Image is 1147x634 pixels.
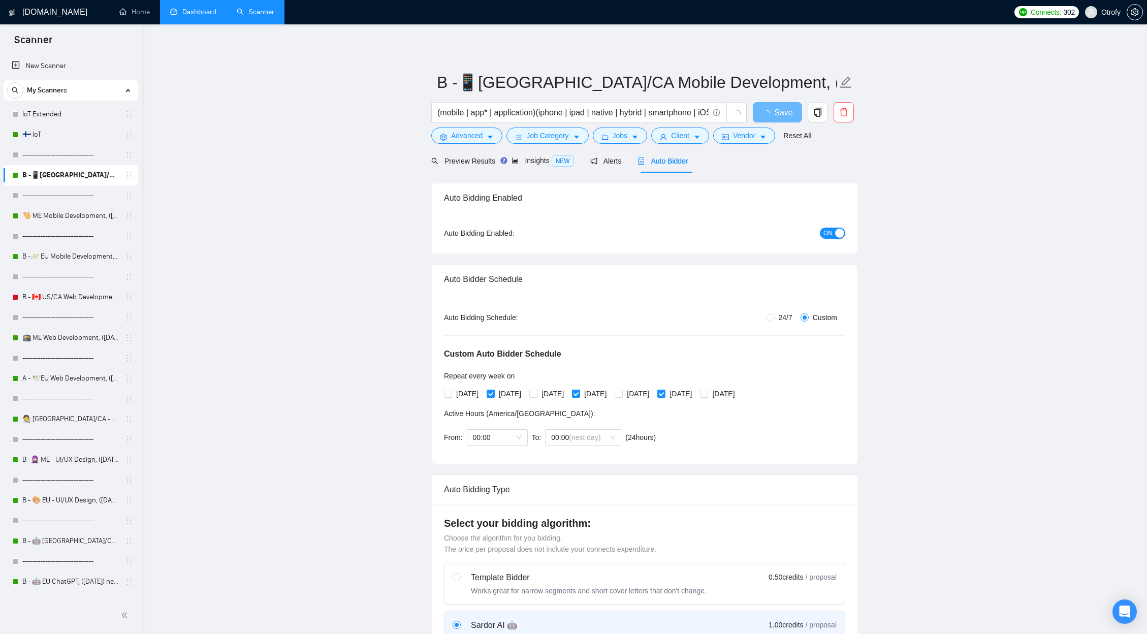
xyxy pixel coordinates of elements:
[22,511,119,531] a: ----------------------------
[471,586,707,596] div: Works great for narrow segments and short cover letters that don't change.
[125,131,133,139] span: holder
[125,476,133,484] span: holder
[762,110,774,118] span: loading
[125,456,133,464] span: holder
[671,130,689,141] span: Client
[444,348,561,360] h5: Custom Auto Bidder Schedule
[125,578,133,586] span: holder
[569,433,600,441] span: (next day)
[437,70,837,95] input: Scanner name...
[125,232,133,240] span: holder
[125,517,133,525] span: holder
[809,312,841,323] span: Custom
[806,620,837,630] span: / proposal
[170,8,216,16] a: dashboardDashboard
[22,246,119,267] a: B -🪐 EU Mobile Development, ([DATE])
[631,133,639,141] span: caret-down
[552,155,574,167] span: NEW
[22,307,119,328] a: ----------------------------
[1127,8,1142,16] span: setting
[487,133,494,141] span: caret-down
[601,133,609,141] span: folder
[808,102,828,122] button: copy
[1088,9,1095,16] span: user
[125,151,133,159] span: holder
[22,572,119,592] a: B - 🤖 EU ChatGPT, ([DATE]) new text
[22,470,119,490] a: ----------------------------
[451,130,483,141] span: Advanced
[733,130,755,141] span: Vendor
[6,33,60,54] span: Scanner
[444,475,845,504] div: Auto Bidding Type
[473,430,522,445] span: 00:00
[444,372,515,380] span: Repeat every week on
[613,130,628,141] span: Jobs
[638,157,688,165] span: Auto Bidder
[1127,8,1143,16] a: setting
[1031,7,1061,18] span: Connects:
[22,287,119,307] a: B - 🇨🇦 US/CA Web Development, ([DATE])
[722,133,729,141] span: idcard
[22,267,119,287] a: ----------------------------
[22,490,119,511] a: B - 🎨 EU - UI/UX Design, ([DATE]) new text
[526,130,568,141] span: Job Category
[431,157,438,165] span: search
[125,110,133,118] span: holder
[22,389,119,409] a: ----------------------------
[573,133,580,141] span: caret-down
[774,106,792,119] span: Save
[440,133,447,141] span: setting
[119,8,150,16] a: homeHome
[623,388,653,399] span: [DATE]
[125,252,133,261] span: holder
[125,334,133,342] span: holder
[22,348,119,368] a: ----------------------------
[783,130,811,141] a: Reset All
[125,293,133,301] span: holder
[444,516,845,530] h4: Select your bidding algorithm:
[121,610,131,620] span: double-left
[808,108,827,117] span: copy
[834,108,853,117] span: delete
[27,80,67,101] span: My Scanners
[4,80,138,592] li: My Scanners
[125,171,133,179] span: holder
[22,368,119,389] a: A - 🕊️EU Web Development, ([DATE]), portfolio
[22,328,119,348] a: 🕋 ME Web Development, ([DATE])
[693,133,700,141] span: caret-down
[444,265,845,294] div: Auto Bidder Schedule
[9,5,16,21] img: logo
[444,534,656,553] span: Choose the algorithm for you bidding. The price per proposal does not include your connects expen...
[753,102,802,122] button: Save
[22,531,119,551] a: B - 🤖 [GEOGRAPHIC_DATA]/CA ChatGPT, ([DATE]) new text
[537,388,568,399] span: [DATE]
[1019,8,1027,16] img: upwork-logo.png
[769,572,803,583] span: 0.50 credits
[506,128,588,144] button: barsJob Categorycaret-down
[431,128,502,144] button: settingAdvancedcaret-down
[638,157,645,165] span: robot
[125,395,133,403] span: holder
[444,228,578,239] div: Auto Bidding Enabled:
[512,157,519,164] span: area-chart
[452,388,483,399] span: [DATE]
[551,430,615,445] span: 00:00
[839,76,852,89] span: edit
[4,56,138,76] li: New Scanner
[431,157,495,165] span: Preview Results
[22,551,119,572] a: ----------------------------
[125,537,133,545] span: holder
[471,619,629,631] div: Sardor AI 🤖
[651,128,709,144] button: userClientcaret-down
[125,192,133,200] span: holder
[471,572,707,584] div: Template Bidder
[823,228,833,239] span: ON
[495,388,525,399] span: [DATE]
[22,145,119,165] a: ----------------------------
[1112,599,1137,624] div: Open Intercom Messenger
[759,133,767,141] span: caret-down
[834,102,854,122] button: delete
[1127,4,1143,20] button: setting
[732,110,741,119] span: loading
[22,450,119,470] a: B -🧕🏼 ME - UI/UX Design, ([DATE]) new text, no flags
